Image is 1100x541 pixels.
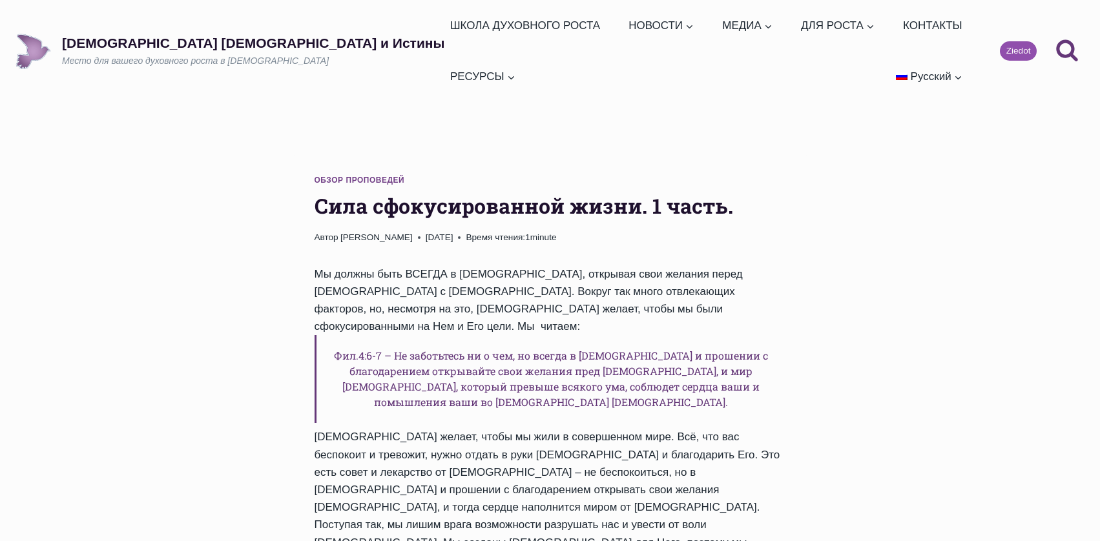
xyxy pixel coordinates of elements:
time: [DATE] [426,230,453,245]
span: НОВОСТИ [628,17,694,34]
a: Обзор проповедей [315,176,405,185]
span: Автор [315,230,338,245]
h1: Сила сфокусированной жизни. 1 часть. [315,190,786,221]
span: РЕСУРСЫ [450,68,515,85]
span: ДЛЯ РОСТА [801,17,875,34]
span: 1 [466,230,556,245]
a: РЕСУРСЫ [444,51,521,102]
span: Время чтения: [466,232,525,242]
button: Показать форму поиска [1050,34,1084,68]
a: [PERSON_NAME] [340,232,413,242]
span: МЕДИА [722,17,773,34]
a: Русский [890,51,968,102]
a: Ziedot [1000,41,1037,61]
span: Русский [911,70,951,83]
p: [DEMOGRAPHIC_DATA] [DEMOGRAPHIC_DATA] и Истины [62,35,444,51]
span: minute [530,232,557,242]
a: [DEMOGRAPHIC_DATA] [DEMOGRAPHIC_DATA] и ИстиныМесто для вашего духовного роста в [DEMOGRAPHIC_DATA] [16,34,444,69]
h6: Фил.4:6-7 – Не заботьтесь ни о чем, но всегда в [DEMOGRAPHIC_DATA] и прошении с благодарением отк... [315,335,786,423]
img: Draudze Gars un Patiesība [16,34,51,69]
p: Место для вашего духовного роста в [DEMOGRAPHIC_DATA] [62,55,444,68]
